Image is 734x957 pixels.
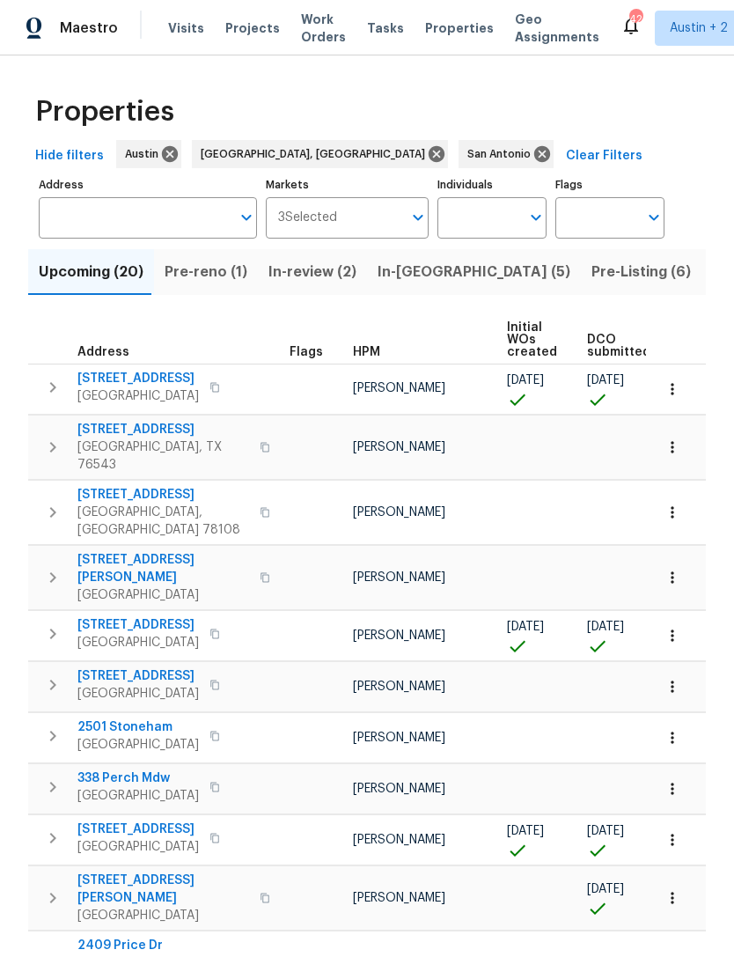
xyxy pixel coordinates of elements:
[437,180,547,190] label: Individuals
[367,22,404,34] span: Tasks
[353,346,380,358] span: HPM
[77,586,249,604] span: [GEOGRAPHIC_DATA]
[353,441,445,453] span: [PERSON_NAME]
[353,892,445,904] span: [PERSON_NAME]
[225,19,280,37] span: Projects
[77,907,249,924] span: [GEOGRAPHIC_DATA]
[353,571,445,584] span: [PERSON_NAME]
[77,438,249,474] span: [GEOGRAPHIC_DATA], TX 76543
[507,321,557,358] span: Initial WOs created
[192,140,448,168] div: [GEOGRAPHIC_DATA], [GEOGRAPHIC_DATA]
[116,140,181,168] div: Austin
[629,11,642,28] div: 42
[467,145,538,163] span: San Antonio
[60,19,118,37] span: Maestro
[278,210,337,225] span: 3 Selected
[587,883,624,895] span: [DATE]
[587,825,624,837] span: [DATE]
[425,19,494,37] span: Properties
[555,180,664,190] label: Flags
[507,374,544,386] span: [DATE]
[559,140,650,173] button: Clear Filters
[77,787,199,805] span: [GEOGRAPHIC_DATA]
[77,634,199,651] span: [GEOGRAPHIC_DATA]
[353,783,445,795] span: [PERSON_NAME]
[77,421,249,438] span: [STREET_ADDRESS]
[353,732,445,744] span: [PERSON_NAME]
[77,616,199,634] span: [STREET_ADDRESS]
[77,769,199,787] span: 338 Perch Mdw
[290,346,323,358] span: Flags
[35,103,174,121] span: Properties
[642,205,666,230] button: Open
[39,260,143,284] span: Upcoming (20)
[77,486,249,504] span: [STREET_ADDRESS]
[35,145,104,167] span: Hide filters
[301,11,346,46] span: Work Orders
[165,260,247,284] span: Pre-reno (1)
[268,260,356,284] span: In-review (2)
[77,937,249,954] span: 2409 Price Dr
[406,205,430,230] button: Open
[353,629,445,642] span: [PERSON_NAME]
[353,681,445,693] span: [PERSON_NAME]
[28,140,111,173] button: Hide filters
[515,11,599,46] span: Geo Assignments
[77,838,199,856] span: [GEOGRAPHIC_DATA]
[266,180,429,190] label: Markets
[591,260,691,284] span: Pre-Listing (6)
[77,346,129,358] span: Address
[201,145,432,163] span: [GEOGRAPHIC_DATA], [GEOGRAPHIC_DATA]
[77,504,249,539] span: [GEOGRAPHIC_DATA], [GEOGRAPHIC_DATA] 78108
[77,821,199,838] span: [STREET_ADDRESS]
[353,382,445,394] span: [PERSON_NAME]
[353,834,445,846] span: [PERSON_NAME]
[507,621,544,633] span: [DATE]
[125,145,165,163] span: Austin
[77,667,199,685] span: [STREET_ADDRESS]
[77,685,199,703] span: [GEOGRAPHIC_DATA]
[587,334,650,358] span: DCO submitted
[670,19,728,37] span: Austin + 2
[524,205,548,230] button: Open
[587,621,624,633] span: [DATE]
[378,260,570,284] span: In-[GEOGRAPHIC_DATA] (5)
[168,19,204,37] span: Visits
[353,506,445,519] span: [PERSON_NAME]
[77,387,199,405] span: [GEOGRAPHIC_DATA]
[39,180,257,190] label: Address
[77,370,199,387] span: [STREET_ADDRESS]
[587,374,624,386] span: [DATE]
[77,718,199,736] span: 2501 Stoneham
[77,736,199,754] span: [GEOGRAPHIC_DATA]
[459,140,554,168] div: San Antonio
[234,205,259,230] button: Open
[77,551,249,586] span: [STREET_ADDRESS][PERSON_NAME]
[566,145,642,167] span: Clear Filters
[77,872,249,907] span: [STREET_ADDRESS][PERSON_NAME]
[507,825,544,837] span: [DATE]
